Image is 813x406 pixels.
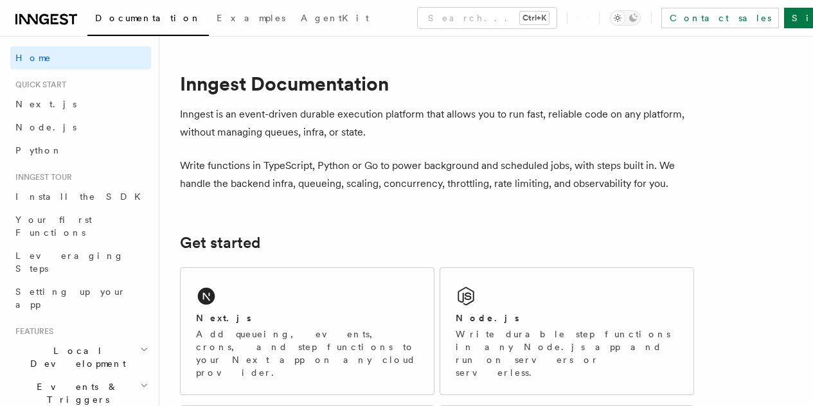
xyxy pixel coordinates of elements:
span: AgentKit [301,13,369,23]
kbd: Ctrl+K [520,12,549,24]
a: Leveraging Steps [10,244,151,280]
a: Examples [209,4,293,35]
a: Setting up your app [10,280,151,316]
span: Leveraging Steps [15,251,124,274]
a: Node.js [10,116,151,139]
span: Documentation [95,13,201,23]
span: Setting up your app [15,287,126,310]
span: Examples [217,13,285,23]
a: Next.jsAdd queueing, events, crons, and step functions to your Next app on any cloud provider. [180,267,434,395]
span: Quick start [10,80,66,90]
span: Install the SDK [15,191,148,202]
a: Install the SDK [10,185,151,208]
span: Node.js [15,122,76,132]
span: Features [10,326,53,337]
h2: Node.js [456,312,519,324]
a: Node.jsWrite durable step functions in any Node.js app and run on servers or serverless. [440,267,694,395]
span: Inngest tour [10,172,72,182]
p: Write durable step functions in any Node.js app and run on servers or serverless. [456,328,678,379]
h1: Inngest Documentation [180,72,694,95]
a: Your first Functions [10,208,151,244]
a: Get started [180,234,260,252]
p: Add queueing, events, crons, and step functions to your Next app on any cloud provider. [196,328,418,379]
a: Documentation [87,4,209,36]
span: Events & Triggers [10,380,140,406]
p: Inngest is an event-driven durable execution platform that allows you to run fast, reliable code ... [180,105,694,141]
span: Python [15,145,62,155]
button: Toggle dark mode [610,10,641,26]
span: Home [15,51,51,64]
a: Next.js [10,93,151,116]
a: Home [10,46,151,69]
a: AgentKit [293,4,377,35]
span: Local Development [10,344,140,370]
button: Local Development [10,339,151,375]
p: Write functions in TypeScript, Python or Go to power background and scheduled jobs, with steps bu... [180,157,694,193]
a: Python [10,139,151,162]
span: Your first Functions [15,215,92,238]
a: Contact sales [661,8,779,28]
button: Search...Ctrl+K [418,8,557,28]
h2: Next.js [196,312,251,324]
span: Next.js [15,99,76,109]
